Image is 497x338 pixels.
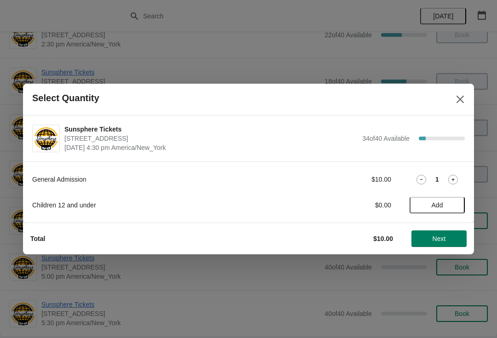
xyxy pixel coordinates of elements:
[64,125,358,134] span: Sunsphere Tickets
[433,235,446,242] span: Next
[362,135,410,142] span: 34 of 40 Available
[32,201,288,210] div: Children 12 and under
[452,91,468,108] button: Close
[306,175,391,184] div: $10.00
[64,143,358,152] span: [DATE] 4:30 pm America/New_York
[306,201,391,210] div: $0.00
[411,230,467,247] button: Next
[32,93,99,103] h2: Select Quantity
[373,235,393,242] strong: $10.00
[432,201,443,209] span: Add
[64,134,358,143] span: [STREET_ADDRESS]
[410,197,465,213] button: Add
[435,175,439,184] strong: 1
[33,126,59,151] img: Sunsphere Tickets | 810 Clinch Avenue, Knoxville, TN, USA | October 3 | 4:30 pm America/New_York
[32,175,288,184] div: General Admission
[30,235,45,242] strong: Total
